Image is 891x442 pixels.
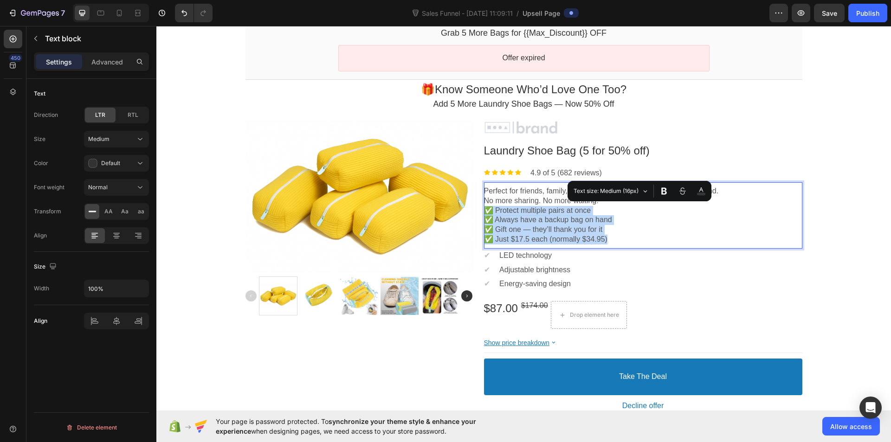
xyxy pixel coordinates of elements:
span: Allow access [830,422,872,431]
span: ✔ [328,240,334,248]
span: Save [822,9,837,17]
bdo: Decline offer [466,375,508,385]
div: Size [34,135,45,143]
div: Color [34,159,48,167]
div: Publish [856,8,879,18]
p: Advanced [91,57,123,67]
p: ✅ Always have a backup bag on hand [328,189,646,199]
div: Size [34,261,58,273]
div: Open Intercom Messenger [859,397,882,419]
bdo: Show price breakdown [328,313,394,320]
span: RTL [128,111,138,119]
span: Text size: Medium (16px) [574,186,639,196]
button: Publish [848,4,887,22]
div: Width [34,284,49,293]
span: Upsell Page [523,8,560,18]
p: Adjustable brightness [343,239,414,249]
img: gp-arrow-prev [89,264,100,275]
p: ✅ Just $17.5 each (normally $34.95) [328,209,646,218]
div: Transform [34,207,61,216]
span: AA [104,207,113,216]
button: Save [814,4,845,22]
div: Text [34,90,45,98]
bdo: take the deal [463,346,510,356]
span: Sales Funnel - [DATE] 11:09:11 [420,8,515,18]
span: Aa [121,207,129,216]
div: Drop element here [413,285,463,293]
span: ✔ [328,254,334,262]
button: Medium [84,131,149,147]
iframe: Design area [156,26,891,410]
button: Default [84,155,149,172]
p: Know Someone Who’d Love One Too? [89,56,646,70]
span: ✔ [328,225,334,233]
span: aa [138,207,144,216]
div: Rich Text Editor. Editing area: main [89,73,646,83]
div: 450 [9,54,22,62]
bdo: $174.00 [365,275,392,283]
button: Decline offer [328,372,646,389]
p: 7 [61,7,65,19]
div: Direction [34,111,58,119]
button: Delete element [34,420,149,435]
p: Text block [45,33,145,44]
p: ✅ Protect multiple pairs at once [328,180,646,190]
p: ✅ Gift one — they’ll thank you for it [328,199,646,209]
bdo: Offer expired [346,28,388,36]
span: synchronize your theme style & enhance your experience [216,417,476,435]
div: Font weight [34,183,65,192]
button: 7 [4,4,69,22]
div: Delete element [66,422,117,433]
p: 4.9 of 5 (682 reviews) [374,142,445,152]
button: take the deal [328,333,646,369]
bdo: Laundry Shoe Bag (5 for 50% off) [328,118,493,131]
p: No more sharing. No more waiting. [328,170,646,180]
div: Rich Text Editor. Editing area: main [328,160,646,218]
button: Allow access [822,417,880,436]
bdo: $87.00 [328,276,362,288]
p: Settings [46,57,72,67]
div: Editor contextual toolbar [568,181,711,201]
span: Normal [88,184,108,191]
p: LED technology [343,225,395,235]
div: Align [34,317,47,325]
div: Align [34,231,47,240]
span: Medium [88,135,110,142]
p: Energy-saving design [343,253,414,263]
button: Normal [84,179,149,196]
div: Undo/Redo [175,4,213,22]
p: Add 5 More Laundry Shoe Bags — Now 50% Off [89,73,646,83]
span: 🎁 [265,57,278,70]
button: Text size: Medium (16px) [569,183,652,199]
span: Your page is password protected. To when designing pages, we need access to your store password. [216,416,512,436]
span: Default [101,160,120,167]
span: / [517,8,519,18]
span: LTR [95,111,105,119]
input: Auto [84,280,148,297]
p: Perfect for friends, family, gym partners, or just keeping extras on hand. [328,160,646,170]
img: gp-arrow-next [305,264,316,275]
